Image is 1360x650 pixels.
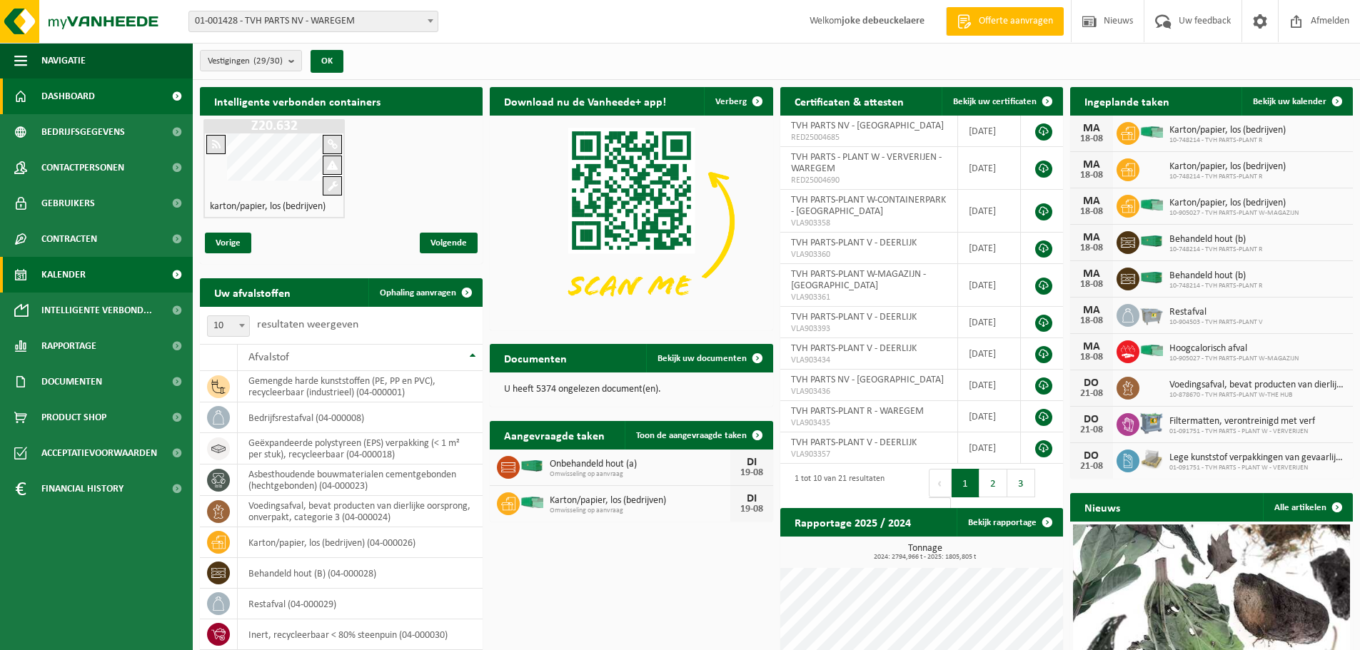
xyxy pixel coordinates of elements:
[207,315,250,337] span: 10
[1077,450,1106,462] div: DO
[1169,173,1286,181] span: 10-748214 - TVH PARTS-PLANT R
[791,343,917,354] span: TVH PARTS-PLANT V - DEERLIJK
[1077,305,1106,316] div: MA
[953,97,1037,106] span: Bekijk uw certificaten
[1169,464,1346,472] span: 01-091751 - TVH PARTS - PLANT W - VERVERIJEN
[1169,380,1346,391] span: Voedingsafval, bevat producten van dierlijke oorsprong, onverpakt, categorie 3
[791,375,944,385] span: TVH PARTS NV - [GEOGRAPHIC_DATA]
[41,78,95,114] span: Dashboard
[1070,493,1134,521] h2: Nieuws
[1077,195,1106,207] div: MA
[1169,355,1299,363] span: 10-905027 - TVH PARTS-PLANT W-MAGAZIJN
[1241,87,1351,116] a: Bekijk uw kalender
[550,507,730,515] span: Omwisseling op aanvraag
[550,459,730,470] span: Onbehandeld hout (a)
[979,469,1007,497] button: 2
[636,431,747,440] span: Toon de aangevraagde taken
[1077,316,1106,326] div: 18-08
[41,43,86,78] span: Navigatie
[946,7,1064,36] a: Offerte aanvragen
[1077,280,1106,290] div: 18-08
[41,257,86,293] span: Kalender
[1077,462,1106,472] div: 21-08
[1077,389,1106,399] div: 21-08
[737,504,766,514] div: 19-08
[550,495,730,507] span: Karton/papier, los (bedrijven)
[200,278,305,306] h2: Uw afvalstoffen
[1169,452,1346,464] span: Lege kunststof verpakkingen van gevaarlijke stoffen
[1139,411,1164,435] img: PB-AP-0800-MET-02-01
[238,589,483,619] td: restafval (04-000029)
[957,508,1062,537] a: Bekijk rapportage
[1169,427,1315,436] span: 01-091751 - TVH PARTS - PLANT W - VERVERIJEN
[929,469,952,497] button: Previous
[1139,447,1164,472] img: LP-PA-00000-WDN-11
[704,87,772,116] button: Verberg
[1169,282,1262,290] span: 10-748214 - TVH PARTS-PLANT R
[1077,352,1106,362] div: 18-08
[958,401,1020,432] td: [DATE]
[942,87,1062,116] a: Bekijk uw certificaten
[520,459,544,472] img: HK-XC-40-GN-00
[257,319,358,330] label: resultaten weergeven
[791,249,947,260] span: VLA903360
[1169,270,1262,282] span: Behandeld hout (b)
[238,527,483,558] td: karton/papier, los (bedrijven) (04-000026)
[41,435,157,471] span: Acceptatievoorwaarden
[41,186,95,221] span: Gebruikers
[1070,87,1184,115] h2: Ingeplande taken
[1139,198,1164,211] img: HK-XP-30-GN-00
[1077,341,1106,352] div: MA
[41,293,152,328] span: Intelligente verbond...
[958,190,1020,233] td: [DATE]
[791,121,944,131] span: TVH PARTS NV - [GEOGRAPHIC_DATA]
[41,114,125,150] span: Bedrijfsgegevens
[200,87,483,115] h2: Intelligente verbonden containers
[791,449,947,460] span: VLA903357
[958,307,1020,338] td: [DATE]
[189,11,438,31] span: 01-001428 - TVH PARTS NV - WAREGEM
[1007,469,1035,497] button: 3
[1169,161,1286,173] span: Karton/papier, los (bedrijven)
[791,175,947,186] span: RED25004690
[1253,97,1326,106] span: Bekijk uw kalender
[490,87,680,115] h2: Download nu de Vanheede+ app!
[238,433,483,464] td: geëxpandeerde polystyreen (EPS) verpakking (< 1 m² per stuk), recycleerbaar (04-000018)
[975,14,1057,29] span: Offerte aanvragen
[238,402,483,433] td: bedrijfsrestafval (04-000008)
[952,469,979,497] button: 1
[1169,343,1299,355] span: Hoogcalorisch afval
[715,97,747,106] span: Verberg
[1077,425,1106,435] div: 21-08
[958,147,1020,190] td: [DATE]
[737,457,766,468] div: DI
[1139,126,1164,138] img: HK-XP-30-GN-00
[1139,344,1164,357] img: HK-XP-30-GN-00
[1077,232,1106,243] div: MA
[490,421,619,449] h2: Aangevraagde taken
[1077,243,1106,253] div: 18-08
[958,116,1020,147] td: [DATE]
[238,558,483,589] td: behandeld hout (B) (04-000028)
[550,470,730,479] span: Omwisseling op aanvraag
[1139,302,1164,326] img: WB-2500-GAL-GY-01
[929,497,951,526] button: Next
[1169,318,1263,327] span: 10-904503 - TVH PARTS-PLANT V
[791,417,947,429] span: VLA903435
[420,233,478,253] span: Volgende
[1169,209,1299,218] span: 10-905027 - TVH PARTS-PLANT W-MAGAZIJN
[1077,377,1106,389] div: DO
[791,195,946,217] span: TVH PARTS-PLANT W-CONTAINERPARK - [GEOGRAPHIC_DATA]
[238,619,483,650] td: inert, recycleerbaar < 80% steenpuin (04-000030)
[238,496,483,527] td: voedingsafval, bevat producten van dierlijke oorsprong, onverpakt, categorie 3 (04-000024)
[791,323,947,335] span: VLA903393
[791,355,947,366] span: VLA903434
[1077,268,1106,280] div: MA
[1077,159,1106,171] div: MA
[490,344,581,372] h2: Documenten
[625,421,772,450] a: Toon de aangevraagde taken
[1169,198,1299,209] span: Karton/papier, los (bedrijven)
[791,218,947,229] span: VLA903358
[1077,134,1106,144] div: 18-08
[41,328,96,364] span: Rapportage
